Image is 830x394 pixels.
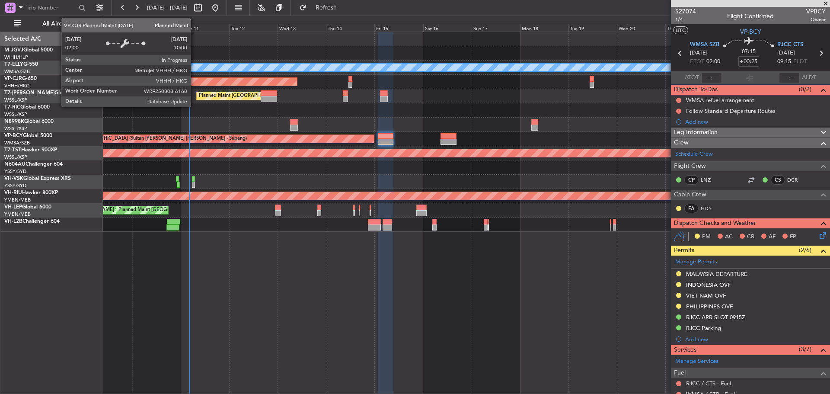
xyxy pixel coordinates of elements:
[4,111,27,118] a: WSSL/XSP
[690,41,719,49] span: WMSA SZB
[686,281,731,288] div: INDONESIA OVF
[690,58,704,66] span: ETOT
[685,118,826,125] div: Add new
[665,24,714,32] div: Thu 21
[685,74,699,82] span: ATOT
[727,12,774,21] div: Flight Confirmed
[568,24,617,32] div: Tue 19
[706,58,720,66] span: 02:00
[675,258,717,266] a: Manage Permits
[229,24,278,32] div: Tue 12
[725,233,733,241] span: AC
[4,176,23,181] span: VH-VSK
[181,24,229,32] div: Mon 11
[4,168,26,175] a: YSSY/SYD
[45,132,247,145] div: Planned Maint [GEOGRAPHIC_DATA] (Sultan [PERSON_NAME] [PERSON_NAME] - Subang)
[4,140,30,146] a: WMSA/SZB
[4,133,23,138] span: VP-BCY
[4,219,60,224] a: VH-L2BChallenger 604
[799,246,811,255] span: (2/6)
[777,49,795,58] span: [DATE]
[674,128,718,138] span: Leg Information
[685,336,826,343] div: Add new
[278,24,326,32] div: Wed 13
[675,7,696,16] span: 527074
[520,24,568,32] div: Mon 18
[295,1,347,15] button: Refresh
[84,24,132,32] div: Sat 9
[41,75,186,88] div: Planned Maint [GEOGRAPHIC_DATA] ([GEOGRAPHIC_DATA] Intl)
[674,138,689,148] span: Crew
[771,175,785,185] div: CS
[742,48,756,56] span: 07:15
[4,119,24,124] span: N8998K
[787,176,807,184] a: DCR
[740,27,761,36] span: VP-BCY
[4,183,26,189] a: YSSY/SYD
[674,218,756,228] span: Dispatch Checks and Weather
[769,233,776,241] span: AF
[4,119,54,124] a: N8998KGlobal 6000
[675,16,696,23] span: 1/4
[4,76,37,81] a: VP-CJRG-650
[4,147,57,153] a: T7-TSTHawker 900XP
[686,314,745,321] div: RJCC ARR SLOT 0915Z
[105,17,119,25] div: [DATE]
[132,24,181,32] div: Sun 10
[790,233,796,241] span: FP
[4,54,28,61] a: WIHH/HLP
[4,105,20,110] span: T7-RIC
[617,24,665,32] div: Wed 20
[4,68,30,75] a: WMSA/SZB
[326,24,374,32] div: Thu 14
[4,211,31,218] a: YMEN/MEB
[147,4,188,12] span: [DATE] - [DATE]
[802,74,816,82] span: ALDT
[686,380,731,387] a: RJCC / CTS - Fuel
[806,7,826,16] span: VPBCY
[4,48,53,53] a: M-JGVJGlobal 5000
[793,58,807,66] span: ELDT
[777,41,803,49] span: RJCC CTS
[674,345,696,355] span: Services
[4,190,22,195] span: VH-RIU
[4,105,50,110] a: T7-RICGlobal 6000
[4,90,54,96] span: T7-[PERSON_NAME]
[675,150,713,159] a: Schedule Crew
[4,83,30,89] a: VHHH/HKG
[26,1,76,14] input: Trip Number
[4,133,52,138] a: VP-BCYGlobal 5000
[702,233,711,241] span: PM
[10,17,94,31] button: All Aircraft
[799,345,811,354] span: (3/7)
[4,76,22,81] span: VP-CJR
[701,73,722,83] input: --:--
[686,270,747,278] div: MALAYSIA DEPARTURE
[472,24,520,32] div: Sun 17
[4,62,23,67] span: T7-ELLY
[4,90,84,96] a: T7-[PERSON_NAME]Global 7500
[686,324,721,332] div: RJCC Parking
[777,58,791,66] span: 09:15
[4,125,27,132] a: WSSL/XSP
[686,303,733,310] div: PHILIPPINES OVF
[4,197,31,203] a: YMEN/MEB
[4,62,38,67] a: T7-ELLYG-550
[674,190,706,200] span: Cabin Crew
[4,190,58,195] a: VH-RIUHawker 800XP
[701,176,720,184] a: LNZ
[684,175,699,185] div: CP
[374,24,423,32] div: Fri 15
[4,219,22,224] span: VH-L2B
[747,233,754,241] span: CR
[674,161,706,171] span: Flight Crew
[675,357,718,366] a: Manage Services
[4,205,51,210] a: VH-LEPGlobal 6000
[22,21,91,27] span: All Aircraft
[799,85,811,94] span: (0/2)
[308,5,345,11] span: Refresh
[674,246,694,256] span: Permits
[4,154,27,160] a: WSSL/XSP
[673,26,688,34] button: UTC
[4,48,23,53] span: M-JGVJ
